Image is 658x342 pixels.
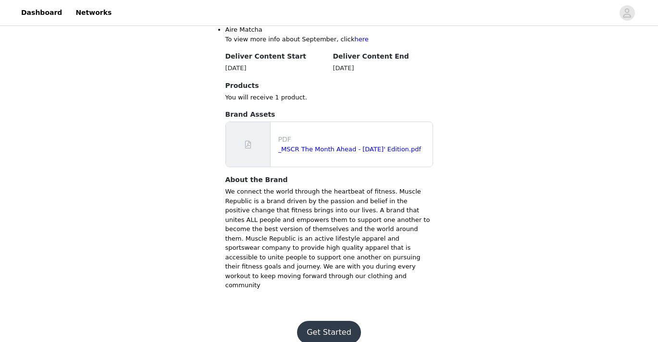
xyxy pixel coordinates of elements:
[225,93,433,102] p: You will receive 1 product.
[225,175,433,185] h4: About the Brand
[355,36,369,43] a: here
[333,51,433,61] h4: Deliver Content End
[225,81,433,91] h4: Products
[278,146,422,153] a: _MSCR The Month Ahead - [DATE]' Edition.pdf
[225,25,433,35] li: Aire Matcha
[225,110,433,120] h4: Brand Assets
[225,35,433,44] p: To view more info about September, click
[278,134,429,145] p: PDF
[225,51,325,61] h4: Deliver Content Start
[225,187,433,290] p: We connect the world through the heartbeat of fitness. Muscle Republic is a brand driven by the p...
[70,2,117,24] a: Networks
[622,5,632,21] div: avatar
[333,63,433,73] div: [DATE]
[225,63,325,73] div: [DATE]
[15,2,68,24] a: Dashboard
